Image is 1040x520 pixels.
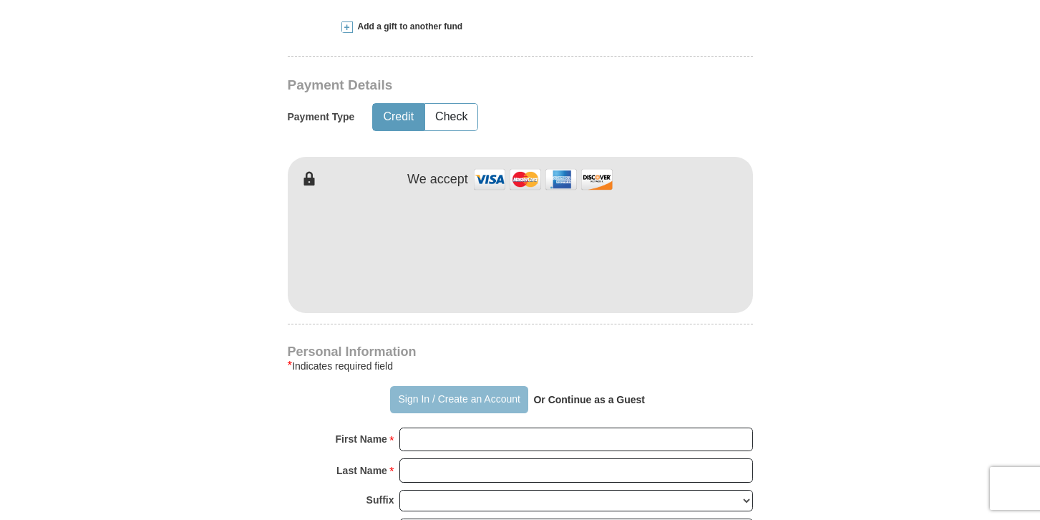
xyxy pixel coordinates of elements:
[407,172,468,188] h4: We accept
[533,394,645,405] strong: Or Continue as a Guest
[288,357,753,375] div: Indicates required field
[373,104,424,130] button: Credit
[336,461,387,481] strong: Last Name
[425,104,477,130] button: Check
[390,386,528,413] button: Sign In / Create an Account
[288,77,653,94] h3: Payment Details
[366,490,394,510] strong: Suffix
[288,111,355,123] h5: Payment Type
[353,21,463,33] span: Add a gift to another fund
[336,429,387,449] strong: First Name
[288,346,753,357] h4: Personal Information
[472,164,615,195] img: credit cards accepted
